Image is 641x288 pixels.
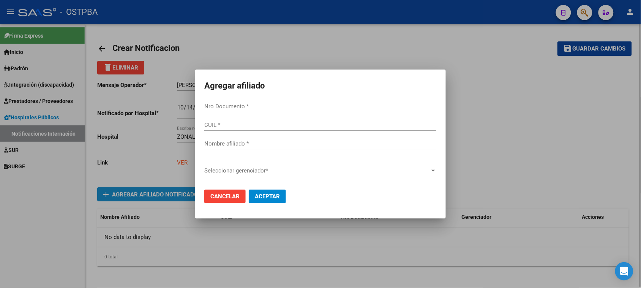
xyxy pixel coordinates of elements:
[615,262,633,280] div: Open Intercom Messenger
[249,190,286,203] button: Aceptar
[210,193,240,200] span: Cancelar
[255,193,280,200] span: Aceptar
[204,79,437,93] h2: Agregar afiliado
[204,190,246,203] button: Cancelar
[204,167,430,174] span: Seleccionar gerenciador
